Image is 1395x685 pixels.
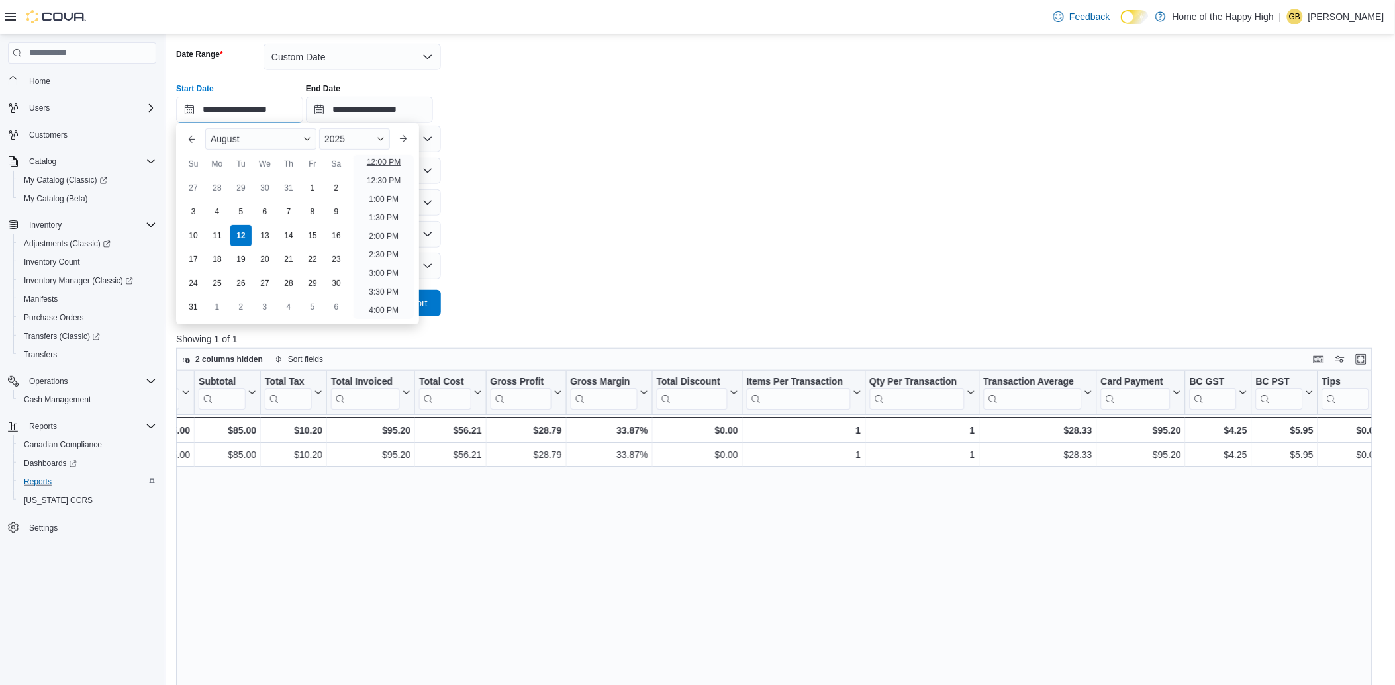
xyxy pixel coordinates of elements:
span: Inventory Count [24,257,80,267]
div: $28.79 [491,447,562,463]
div: Th [278,154,299,175]
a: Transfers (Classic) [13,327,162,345]
a: Cash Management [19,392,96,408]
button: Total Discount [657,375,738,409]
div: $5.95 [1256,447,1314,463]
label: Start Date [176,83,214,94]
a: Inventory Count [19,254,85,270]
div: $56.21 [419,422,481,438]
li: 1:30 PM [363,210,404,226]
div: Gross Profit [491,375,552,388]
div: Subtotal [199,375,246,388]
span: Canadian Compliance [19,437,156,453]
div: day-25 [207,273,228,294]
a: [US_STATE] CCRS [19,492,98,508]
a: My Catalog (Beta) [19,191,93,206]
span: Manifests [24,294,58,304]
button: Custom Date [264,44,441,70]
div: day-23 [326,249,347,270]
p: [PERSON_NAME] [1308,9,1384,24]
div: $4.25 [1190,447,1247,463]
span: Transfers [24,349,57,360]
button: Items Per Transaction [747,375,861,409]
div: day-2 [326,177,347,199]
div: Fr [302,154,323,175]
div: day-20 [254,249,275,270]
button: 2 columns hidden [177,351,268,367]
button: Reports [13,473,162,491]
span: Catalog [29,156,56,167]
div: $95.20 [331,422,410,438]
a: Adjustments (Classic) [19,236,116,251]
div: $85.00 [199,422,256,438]
button: Qty Per Transaction [870,375,975,409]
span: Purchase Orders [19,310,156,326]
div: Total Cost [419,375,471,388]
div: Giovanna Barros [1287,9,1303,24]
div: day-29 [302,273,323,294]
a: Reports [19,474,57,490]
div: day-6 [254,201,275,222]
button: Catalog [24,154,62,169]
a: Manifests [19,291,63,307]
label: Date Range [176,49,223,60]
span: My Catalog (Beta) [24,193,88,204]
div: day-17 [183,249,204,270]
span: My Catalog (Classic) [19,172,156,188]
a: Dashboards [13,454,162,473]
div: Items Per Transaction [747,375,851,388]
div: day-13 [254,225,275,246]
span: August [211,134,240,144]
button: Subtotal [199,375,256,409]
button: Settings [3,518,162,537]
button: Home [3,71,162,91]
div: $0.00 [1322,422,1380,438]
div: day-14 [278,225,299,246]
div: day-5 [302,297,323,318]
div: 33.87% [571,447,648,463]
button: Card Payment [1101,375,1181,409]
div: day-3 [183,201,204,222]
div: We [254,154,275,175]
div: $56.21 [419,447,481,463]
button: Inventory [24,217,67,233]
button: Cash Management [13,390,162,409]
button: Reports [3,417,162,435]
div: day-1 [302,177,323,199]
div: BC PST [1256,375,1303,388]
div: Total Discount [657,375,728,409]
div: $4.25 [1190,422,1247,438]
span: Feedback [1069,10,1110,23]
span: Cash Management [24,394,91,405]
div: Card Payment [1101,375,1171,409]
span: My Catalog (Beta) [19,191,156,206]
button: Operations [24,373,73,389]
button: Gross Margin [571,375,648,409]
div: August, 2025 [181,176,348,319]
span: Transfers (Classic) [19,328,156,344]
div: day-3 [254,297,275,318]
div: Total Discount [657,375,728,388]
a: Feedback [1048,3,1115,30]
button: Display options [1332,351,1348,367]
nav: Complex example [8,66,156,572]
div: day-27 [183,177,204,199]
button: Next month [393,128,414,150]
a: Inventory Manager (Classic) [13,271,162,290]
button: Enter fullscreen [1353,351,1369,367]
div: 1 [870,447,975,463]
button: Total Tax [265,375,322,409]
div: Total Tax [265,375,312,388]
div: $28.79 [491,422,562,438]
span: Dashboards [19,455,156,471]
span: 2 columns hidden [195,354,263,365]
div: $95.20 [1101,422,1181,438]
a: Inventory Manager (Classic) [19,273,138,289]
button: Inventory [3,216,162,234]
div: day-15 [302,225,323,246]
span: Inventory Manager (Classic) [24,275,133,286]
div: Card Payment [1101,375,1171,388]
div: day-18 [207,249,228,270]
div: Mo [207,154,228,175]
div: day-19 [230,249,252,270]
